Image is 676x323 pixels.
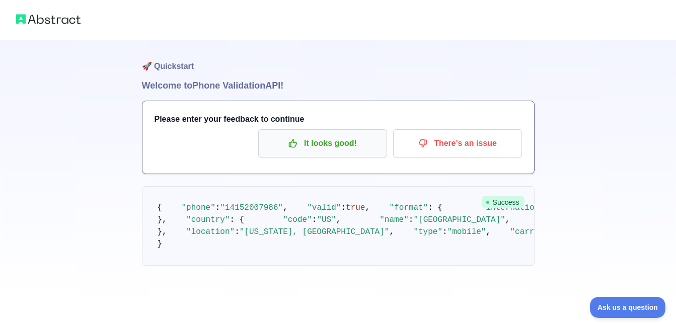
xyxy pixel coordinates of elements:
[312,215,317,224] span: :
[401,135,514,152] p: There's an issue
[235,227,240,236] span: :
[240,227,390,236] span: "[US_STATE], [GEOGRAPHIC_DATA]"
[389,227,394,236] span: ,
[346,203,365,212] span: true
[442,227,447,236] span: :
[155,113,522,125] h3: Please enter your feedback to continue
[447,227,486,236] span: "mobile"
[266,135,380,152] p: It looks good!
[389,203,428,212] span: "format"
[482,196,524,208] span: Success
[182,203,215,212] span: "phone"
[365,203,370,212] span: ,
[510,227,553,236] span: "carrier"
[486,227,491,236] span: ,
[341,203,346,212] span: :
[380,215,409,224] span: "name"
[413,227,442,236] span: "type"
[215,203,220,212] span: :
[336,215,341,224] span: ,
[505,215,510,224] span: ,
[186,215,230,224] span: "country"
[409,215,414,224] span: :
[158,203,163,212] span: {
[317,215,336,224] span: "US"
[258,129,387,157] button: It looks good!
[393,129,522,157] button: There's an issue
[186,227,235,236] span: "location"
[16,12,81,26] img: Abstract logo
[590,297,666,318] iframe: Toggle Customer Support
[283,215,312,224] span: "code"
[142,78,535,93] h1: Welcome to Phone Validation API!
[413,215,505,224] span: "[GEOGRAPHIC_DATA]"
[230,215,245,224] span: : {
[142,40,535,78] h1: 🚀 Quickstart
[283,203,288,212] span: ,
[481,203,554,212] span: "international"
[428,203,442,212] span: : {
[307,203,341,212] span: "valid"
[220,203,283,212] span: "14152007986"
